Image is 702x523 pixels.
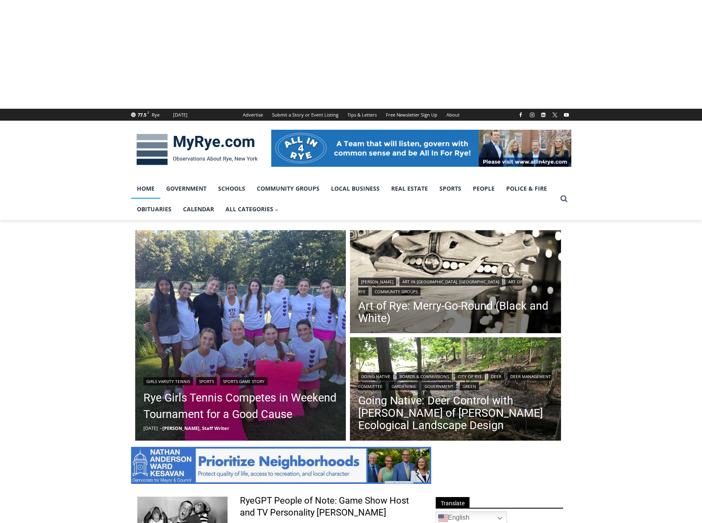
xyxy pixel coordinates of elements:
span: 77.5 [138,112,146,118]
time: [DATE] [143,425,158,431]
img: en [438,513,448,523]
a: Community Groups [372,287,420,296]
a: Facebook [516,110,526,120]
a: Sports [196,377,217,385]
img: [PHOTO: Merry-Go-Round (Black and White). Lights blur in the background as the horses spin. By Jo... [350,230,561,336]
a: Read More Going Native: Deer Control with Missy Fabel of Missy Fabel Ecological Landscape Design [350,337,561,443]
div: | | | | | | | [358,371,553,390]
a: Gardening [389,382,418,390]
a: Schools [212,178,251,199]
a: Police & Fire [500,178,553,199]
a: Art in [GEOGRAPHIC_DATA], [GEOGRAPHIC_DATA] [399,278,502,286]
div: [DATE] [173,111,188,119]
a: Home [131,178,160,199]
img: (PHOTO: The top Rye Girls Varsity Tennis team poses after the Georgia Williams Memorial Scholarsh... [135,230,346,441]
img: (PHOTO: Deer in the Rye Marshlands Conservancy. File photo. 2017.) [350,337,561,443]
a: Art of Rye: Merry-Go-Round (Black and White) [358,300,553,325]
a: People [467,178,500,199]
a: [PERSON_NAME] [358,278,396,286]
a: Advertise [238,109,268,121]
div: Rye [152,111,160,119]
a: Government [422,382,456,390]
a: [PERSON_NAME], Staff Writer [162,425,229,431]
span: F [148,110,149,115]
a: Tips & Letters [343,109,381,121]
a: Girls Varsity Tennis [143,377,193,385]
a: X [550,110,560,120]
nav: Primary Navigation [131,178,556,220]
a: Boards & Commissions [397,372,452,381]
a: Obituaries [131,199,177,219]
img: All in for Rye [271,130,571,167]
a: Instagram [527,110,537,120]
a: Government [160,178,212,199]
a: Going Native [358,372,393,381]
a: Local Business [325,178,385,199]
a: Community Groups [251,178,325,199]
div: | | [143,376,338,385]
a: RyeGPT People of Note: Game Show Host and TV Personality [PERSON_NAME] [240,495,421,518]
a: Rye Girls Tennis Competes in Weekend Tournament for a Good Cause [143,390,338,423]
a: Read More Art of Rye: Merry-Go-Round (Black and White) [350,230,561,336]
a: Deer [488,372,504,381]
a: All Categories [220,199,285,219]
a: Read More Rye Girls Tennis Competes in Weekend Tournament for a Good Cause [135,230,346,441]
a: Green [460,382,479,390]
a: Free Newsletter Sign Up [381,109,442,121]
div: | | | [358,276,553,296]
span: All Categories [225,205,279,214]
span: Translate [436,497,470,508]
nav: Secondary Navigation [238,109,464,121]
a: Submit a Story or Event Listing [268,109,343,121]
a: City of Rye [455,372,485,381]
a: Going Native: Deer Control with [PERSON_NAME] of [PERSON_NAME] Ecological Landscape Design [358,395,553,432]
a: About [442,109,464,121]
a: Linkedin [538,110,548,120]
a: Calendar [177,199,220,219]
span: – [160,425,162,431]
a: Sports Game Story [220,377,268,385]
a: Real Estate [385,178,434,199]
button: View Search Form [556,191,571,206]
a: YouTube [561,110,571,120]
img: MyRye.com [131,128,263,171]
a: Sports [434,178,467,199]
